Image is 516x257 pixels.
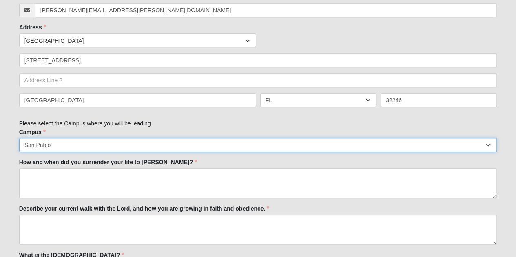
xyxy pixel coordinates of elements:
[24,34,245,48] span: [GEOGRAPHIC_DATA]
[19,53,497,67] input: Address Line 1
[19,93,256,107] input: City
[19,128,46,136] label: Campus
[19,158,197,166] label: How and when did you surrender your life to [PERSON_NAME]?
[381,93,497,107] input: Zip
[19,204,270,213] label: Describe your current walk with the Lord, and how you are growing in faith and obedience.
[19,23,46,31] label: Address
[19,73,497,87] input: Address Line 2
